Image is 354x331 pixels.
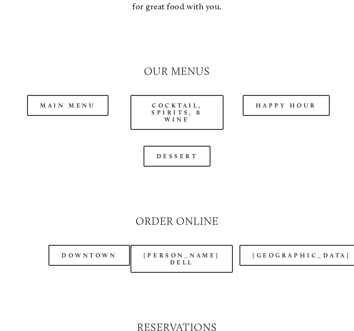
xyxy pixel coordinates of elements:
a: Cocktail, Spirits, & Wine [130,95,224,130]
a: Main Menu [27,95,109,116]
a: Happy Hour [243,95,330,116]
h2: Order Online [21,214,333,229]
h2: Our Menus [21,64,333,79]
a: Downtown [48,245,129,266]
a: [PERSON_NAME] Dell [130,245,233,273]
a: Dessert [143,146,211,167]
